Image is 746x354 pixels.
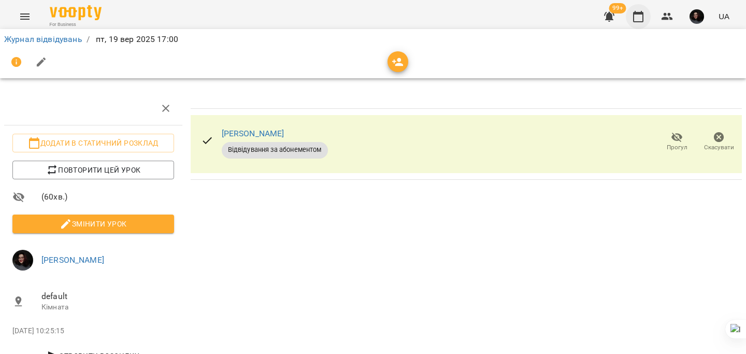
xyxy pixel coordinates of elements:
[12,4,37,29] button: Menu
[698,128,740,157] button: Скасувати
[656,128,698,157] button: Прогул
[12,134,174,152] button: Додати в статичний розклад
[609,3,626,13] span: 99+
[41,255,104,265] a: [PERSON_NAME]
[704,143,734,152] span: Скасувати
[12,161,174,179] button: Повторити цей урок
[21,218,166,230] span: Змінити урок
[719,11,729,22] span: UA
[41,302,174,313] p: Кімната
[50,21,102,28] span: For Business
[12,326,174,336] p: [DATE] 10:25:15
[690,9,704,24] img: 3b3145ad26fe4813cc7227c6ce1adc1c.jpg
[714,7,734,26] button: UA
[94,33,178,46] p: пт, 19 вер 2025 17:00
[21,137,166,149] span: Додати в статичний розклад
[41,290,174,303] span: default
[12,215,174,233] button: Змінити урок
[12,250,33,271] img: 3b3145ad26fe4813cc7227c6ce1adc1c.jpg
[222,129,284,138] a: [PERSON_NAME]
[41,191,174,203] span: ( 60 хв. )
[4,34,82,44] a: Журнал відвідувань
[222,145,328,154] span: Відвідування за абонементом
[667,143,687,152] span: Прогул
[4,33,742,46] nav: breadcrumb
[50,5,102,20] img: Voopty Logo
[87,33,90,46] li: /
[21,164,166,176] span: Повторити цей урок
